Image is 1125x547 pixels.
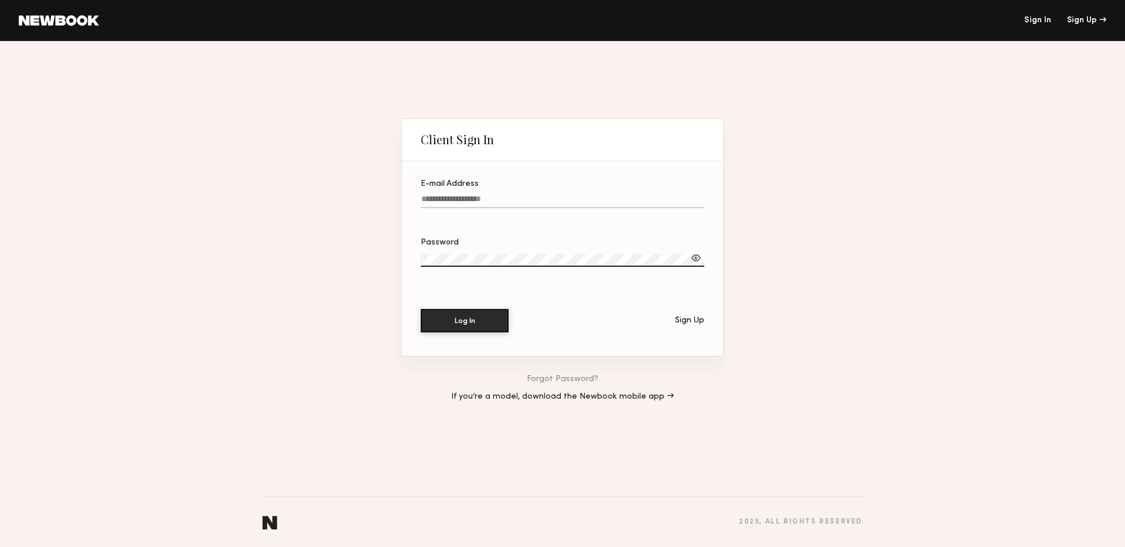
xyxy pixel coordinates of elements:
a: Forgot Password? [527,375,598,383]
div: Client Sign In [421,132,494,147]
a: Sign In [1024,16,1051,25]
input: Password [421,254,704,267]
div: E-mail Address [421,180,704,188]
div: Sign Up [1067,16,1106,25]
a: If you’re a model, download the Newbook mobile app → [451,393,674,401]
div: Password [421,239,704,247]
input: E-mail Address [421,195,704,208]
button: Log In [421,309,509,332]
div: Sign Up [675,317,704,325]
div: 2025 , all rights reserved [739,518,862,526]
